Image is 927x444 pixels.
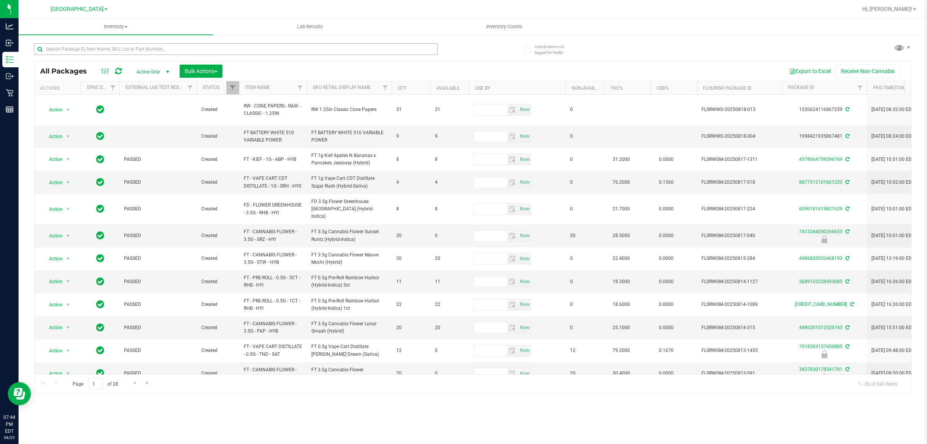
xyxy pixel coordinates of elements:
[311,228,387,243] span: FT 3.5g Cannabis Flower Sunset Runtz (Hybrid-Indica)
[436,85,460,91] a: Available
[244,129,302,144] span: FT BATTERY WHITE 510 VARIABLE POWER
[518,276,531,287] span: Set Current date
[844,367,849,372] span: Sync from Compliance System
[518,231,531,241] span: select
[518,299,531,310] span: select
[799,229,842,234] a: 7413244050266653
[518,154,531,165] span: Set Current date
[570,106,599,113] span: 0
[124,255,192,262] span: PASSED
[294,81,307,94] a: Filter
[570,133,599,140] span: 0
[3,414,15,435] p: 07:44 PM EDT
[124,324,192,331] span: PASSED
[507,204,518,215] span: select
[844,279,849,284] span: Sync from Compliance System
[51,6,104,12] span: [GEOGRAPHIC_DATA]
[185,68,217,74] span: Bulk Actions
[396,232,426,239] span: 20
[201,347,234,354] span: Created
[609,276,634,287] span: 18.3000
[844,325,849,330] span: Sync from Compliance System
[570,347,599,354] span: 12
[396,255,426,262] span: 20
[201,370,234,377] span: Created
[507,154,518,165] span: select
[518,131,531,142] span: select
[518,322,531,333] span: Set Current date
[609,253,634,264] span: 22.4000
[781,133,868,140] div: 1998421935867481
[435,255,464,262] span: 20
[854,81,867,94] a: Filter
[844,344,849,349] span: Sync from Compliance System
[96,177,104,188] span: In Sync
[96,345,104,356] span: In Sync
[203,85,219,90] a: Status
[42,204,63,215] span: Action
[609,154,634,165] span: 31.2000
[836,65,900,78] button: Receive Non-Cannabis
[701,232,777,239] span: FLSRWGM-20250817-040
[507,276,518,287] span: select
[701,370,777,377] span: FLSRWGM-20250813-591
[184,81,197,94] a: Filter
[781,350,868,358] div: Newly Received
[244,366,302,381] span: FT - CANNABIS FLOWER - 3.5G - T17 - HYB
[570,156,599,163] span: 0
[849,302,854,307] span: Sync from Compliance System
[396,347,426,354] span: 12
[6,39,14,47] inline-svg: Inbound
[518,322,531,333] span: select
[42,131,63,142] span: Action
[799,325,842,330] a: 4496201012520743
[201,133,234,140] span: Created
[609,345,634,356] span: 79.2000
[518,368,531,379] span: select
[379,81,392,94] a: Filter
[655,203,677,215] span: 0.0000
[518,104,531,115] span: Set Current date
[873,85,918,91] a: Pkg Timestamp
[244,228,302,243] span: FT - CANNABIS FLOWER - 3.5G - SRZ - HYI
[245,85,270,90] a: Item Name
[244,251,302,266] span: FT - CANNABIS FLOWER - 3.5G - STW - HYB
[42,322,63,333] span: Action
[311,175,387,190] span: FT 1g Vape Cart CDT Distillate Sugar Rush (Hybrid-Sativa)
[396,133,426,140] span: 9
[435,156,464,163] span: 8
[655,299,677,310] span: 0.0000
[213,19,407,35] a: Lab Results
[435,106,464,113] span: 31
[142,378,153,388] a: Go to the last page
[396,370,426,377] span: 20
[435,179,464,186] span: 4
[244,102,302,117] span: RW - CONE PAPERS - RAW - CLASSIC - 1.25IN
[844,229,849,234] span: Sync from Compliance System
[42,253,63,264] span: Action
[201,156,234,163] span: Created
[40,85,78,91] div: Actions
[40,67,95,75] span: All Packages
[701,255,777,262] span: FLSRWGM-20250815-284
[784,65,836,78] button: Export to Excel
[871,324,914,331] span: [DATE] 15:51:00 EDT
[572,85,606,91] a: Non-Available
[799,157,842,162] a: 4378664759296769
[201,232,234,239] span: Created
[124,232,192,239] span: PASSED
[107,81,119,94] a: Filter
[518,253,531,264] span: select
[42,231,63,241] span: Action
[244,274,302,289] span: FT - PRE-ROLL - 0.5G - 5CT - RHB - HYI
[871,232,914,239] span: [DATE] 10:01:00 EDT
[507,322,518,333] span: select
[871,347,914,354] span: [DATE] 09:48:00 EDT
[63,368,73,379] span: select
[435,232,464,239] span: 0
[96,131,104,142] span: In Sync
[42,154,63,165] span: Action
[701,179,777,186] span: FLSRWGM-20250817-518
[795,302,847,307] a: [CREDIT_CARD_NUMBER]
[507,253,518,264] span: select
